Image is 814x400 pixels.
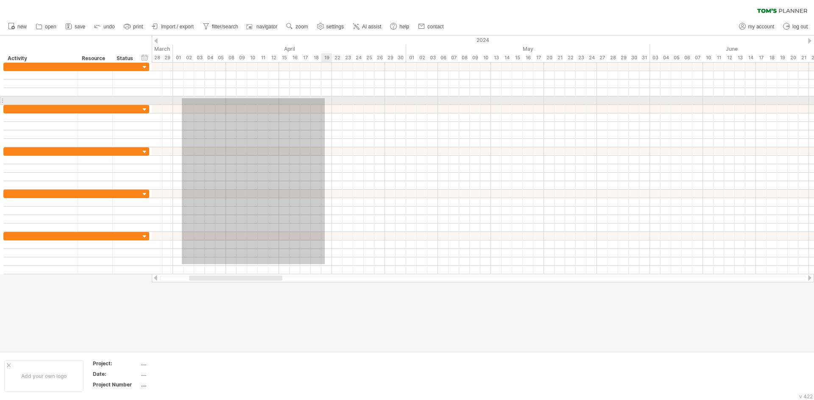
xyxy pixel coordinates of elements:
div: Thursday, 16 May 2024 [523,53,533,62]
a: open [33,21,59,32]
div: April 2024 [173,44,406,53]
div: Thursday, 11 April 2024 [258,53,268,62]
div: Tuesday, 21 May 2024 [555,53,565,62]
div: v 422 [799,393,813,400]
div: Wednesday, 1 May 2024 [406,53,417,62]
a: settings [315,21,346,32]
div: Tuesday, 9 April 2024 [237,53,247,62]
span: settings [326,24,344,30]
span: log out [792,24,808,30]
span: my account [748,24,774,30]
div: Monday, 15 April 2024 [279,53,290,62]
span: save [75,24,85,30]
div: Tuesday, 18 June 2024 [767,53,777,62]
a: AI assist [351,21,384,32]
div: Tuesday, 28 May 2024 [608,53,618,62]
div: Friday, 26 April 2024 [374,53,385,62]
div: Tuesday, 2 April 2024 [184,53,194,62]
div: Monday, 8 April 2024 [226,53,237,62]
div: Wednesday, 5 June 2024 [671,53,682,62]
div: Thursday, 4 April 2024 [205,53,215,62]
div: Date: [93,370,139,378]
div: Wednesday, 19 June 2024 [777,53,788,62]
div: Thursday, 20 June 2024 [788,53,798,62]
div: Thursday, 25 April 2024 [364,53,374,62]
a: navigator [245,21,280,32]
span: contact [427,24,444,30]
span: zoom [295,24,308,30]
span: new [17,24,27,30]
div: Wednesday, 29 May 2024 [618,53,629,62]
div: Project: [93,360,139,367]
div: Thursday, 23 May 2024 [576,53,586,62]
div: Tuesday, 16 April 2024 [290,53,300,62]
div: Friday, 29 March 2024 [162,53,173,62]
span: import / export [161,24,194,30]
div: Friday, 14 June 2024 [745,53,756,62]
div: Wednesday, 17 April 2024 [300,53,311,62]
div: Activity [8,54,73,63]
div: Friday, 21 June 2024 [798,53,809,62]
a: import / export [150,21,196,32]
div: Add your own logo [4,360,84,392]
div: Status [117,54,135,63]
div: Monday, 29 April 2024 [385,53,396,62]
a: filter/search [201,21,241,32]
span: open [45,24,56,30]
div: Thursday, 13 June 2024 [735,53,745,62]
span: help [399,24,409,30]
a: zoom [284,21,310,32]
div: Wednesday, 15 May 2024 [512,53,523,62]
div: Tuesday, 4 June 2024 [661,53,671,62]
div: Monday, 22 April 2024 [332,53,343,62]
div: Friday, 3 May 2024 [427,53,438,62]
div: Friday, 24 May 2024 [586,53,597,62]
a: help [388,21,412,32]
div: Tuesday, 14 May 2024 [502,53,512,62]
span: filter/search [212,24,238,30]
div: May 2024 [406,44,650,53]
div: Wednesday, 3 April 2024 [194,53,205,62]
div: Monday, 20 May 2024 [544,53,555,62]
div: Monday, 13 May 2024 [491,53,502,62]
div: Friday, 10 May 2024 [480,53,491,62]
div: Tuesday, 11 June 2024 [714,53,724,62]
div: Thursday, 9 May 2024 [470,53,480,62]
div: Wednesday, 10 April 2024 [247,53,258,62]
div: Resource [82,54,108,63]
a: log out [781,21,810,32]
div: Thursday, 18 April 2024 [311,53,321,62]
a: my account [737,21,777,32]
div: Wednesday, 24 April 2024 [353,53,364,62]
div: .... [141,381,212,388]
div: Tuesday, 23 April 2024 [343,53,353,62]
div: Wednesday, 22 May 2024 [565,53,576,62]
div: Thursday, 30 May 2024 [629,53,639,62]
div: Project Number [93,381,139,388]
div: Thursday, 28 March 2024 [152,53,162,62]
a: print [122,21,145,32]
div: Friday, 17 May 2024 [533,53,544,62]
div: .... [141,360,212,367]
span: AI assist [362,24,381,30]
div: Wednesday, 8 May 2024 [459,53,470,62]
div: Thursday, 6 June 2024 [682,53,692,62]
a: contact [416,21,446,32]
a: undo [92,21,117,32]
div: Thursday, 2 May 2024 [417,53,427,62]
div: Monday, 6 May 2024 [438,53,449,62]
div: Friday, 19 April 2024 [321,53,332,62]
div: Monday, 3 June 2024 [650,53,661,62]
div: Monday, 1 April 2024 [173,53,184,62]
a: save [63,21,88,32]
a: new [6,21,29,32]
div: .... [141,370,212,378]
span: navigator [256,24,277,30]
div: Tuesday, 7 May 2024 [449,53,459,62]
div: Friday, 7 June 2024 [692,53,703,62]
div: Monday, 10 June 2024 [703,53,714,62]
div: Friday, 5 April 2024 [215,53,226,62]
div: Monday, 27 May 2024 [597,53,608,62]
span: print [133,24,143,30]
div: Tuesday, 30 April 2024 [396,53,406,62]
